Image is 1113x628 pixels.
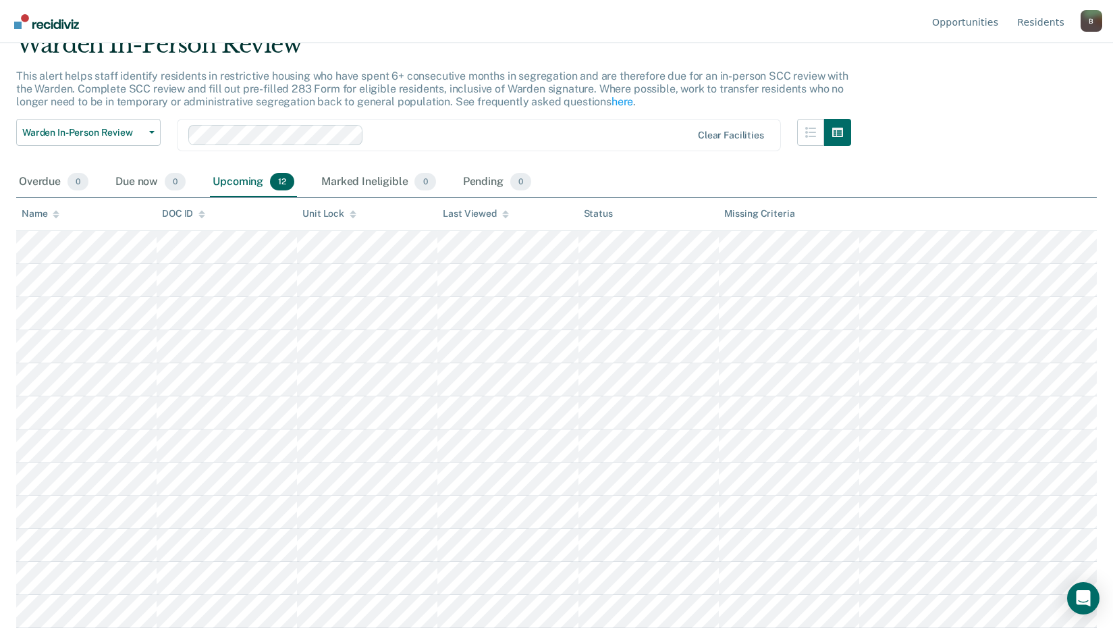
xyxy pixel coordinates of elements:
div: Pending0 [460,167,534,197]
span: 0 [67,173,88,190]
span: 0 [165,173,186,190]
p: This alert helps staff identify residents in restrictive housing who have spent 6+ consecutive mo... [16,70,848,108]
img: Recidiviz [14,14,79,29]
div: Warden In-Person Review [16,31,851,70]
div: Last Viewed [443,208,508,219]
span: 0 [414,173,435,190]
div: Overdue0 [16,167,91,197]
div: DOC ID [162,208,205,219]
div: B [1081,10,1102,32]
button: Profile dropdown button [1081,10,1102,32]
span: 12 [270,173,294,190]
div: Open Intercom Messenger [1067,582,1100,614]
span: 0 [510,173,531,190]
button: Warden In-Person Review [16,119,161,146]
div: Name [22,208,59,219]
div: Missing Criteria [724,208,795,219]
div: Upcoming12 [210,167,297,197]
div: Marked Ineligible0 [319,167,439,197]
div: Due now0 [113,167,188,197]
div: Unit Lock [302,208,356,219]
a: here [612,95,633,108]
div: Clear facilities [698,130,764,141]
div: Status [584,208,613,219]
span: Warden In-Person Review [22,127,144,138]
